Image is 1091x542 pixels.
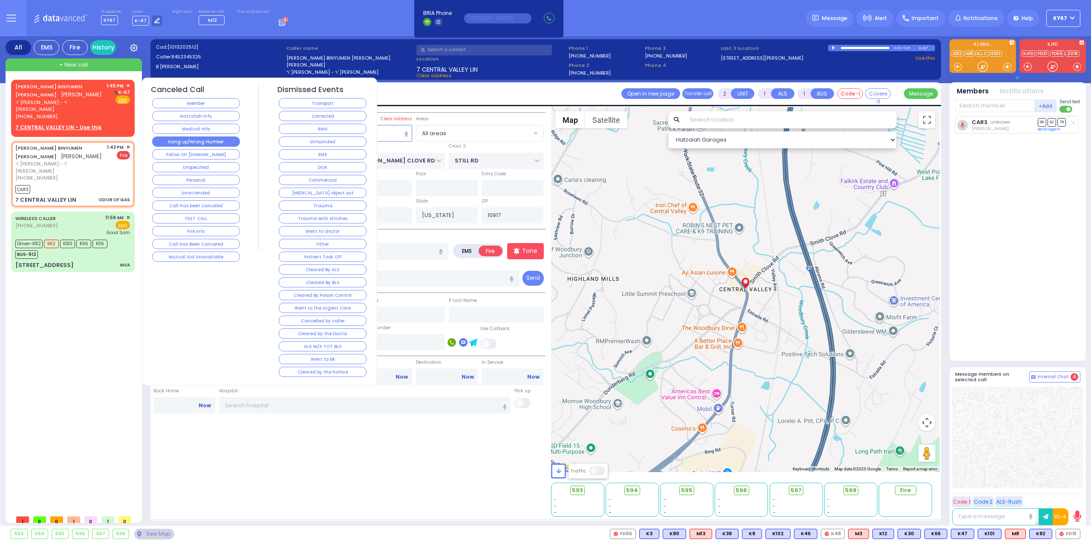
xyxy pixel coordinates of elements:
[72,529,89,539] div: 596
[152,98,240,108] button: Member
[61,91,102,98] span: [PERSON_NAME]
[15,174,58,181] span: [PHONE_NUMBER]
[827,503,830,509] span: -
[208,17,217,23] span: M12
[279,264,367,275] button: Cleared By ALS
[107,144,124,151] span: 1:43 PM
[721,55,803,62] a: [STREET_ADDRESS][PERSON_NAME]
[156,63,283,70] label: B [PERSON_NAME]
[1035,99,1057,112] button: +Add
[152,162,240,172] button: Unspecified
[279,226,367,236] button: Went to doctor
[924,529,947,539] div: K66
[279,290,367,300] button: Cleared By Poison Control
[663,529,686,539] div: BLS
[554,509,557,516] span: -
[416,65,478,72] span: 7 CENTRAL VALLEY LIN
[972,125,1009,132] span: Joseph Blumenthal
[990,50,1002,57] a: K101
[62,40,88,55] div: Fire
[972,119,987,125] a: CAR3
[553,461,581,472] a: Open this area in Google Maps (opens a new window)
[1029,371,1080,383] button: Internal Chat 4
[664,496,666,503] span: -
[167,43,198,50] span: [1013202512]
[681,486,693,495] span: 595
[1029,529,1052,539] div: BLS
[61,153,102,160] span: [PERSON_NAME]
[153,388,215,394] label: Back Home
[682,88,713,99] button: Transfer call
[279,162,367,172] button: DOA
[1050,50,1065,57] a: FD55
[15,215,56,222] a: WIRELESS CALLER
[645,62,718,69] span: Phone 4
[791,486,802,495] span: 597
[6,40,31,55] div: All
[918,445,935,462] button: Drag Pegman onto the map to open Street View
[286,45,414,52] label: Caller name
[569,62,642,69] span: Phone 2
[126,214,130,221] span: ✕
[15,83,82,99] a: [PERSON_NAME] BINYUMEN [PERSON_NAME]
[626,486,638,495] span: 594
[569,52,611,59] label: [PHONE_NUMBER]
[416,125,531,141] span: All areas
[718,509,721,516] span: -
[84,516,97,523] span: 0
[845,486,857,495] span: 599
[894,43,901,53] div: 0:00
[1038,118,1046,126] span: DR
[995,496,1023,507] button: ALS-Rush
[1057,118,1066,126] span: TR
[1053,508,1068,525] button: 10-4
[279,303,367,313] button: Went to the Urgent Care
[1065,50,1079,57] a: 3318
[610,529,636,539] div: FD55
[279,252,367,262] button: Patient Took Off
[15,222,58,229] span: [PHONE_NUMBER]
[951,529,974,539] div: K47
[105,214,124,221] span: 11:59 AM
[952,496,971,507] button: Code 1
[279,200,367,211] button: Trauma
[279,111,367,121] button: Corrected
[739,277,752,290] gmp-advanced-marker: Client
[918,414,935,431] button: Map camera controls
[16,516,29,523] span: 1
[1005,529,1026,539] div: ALS KJ
[811,88,834,99] button: BUS
[1022,14,1033,22] span: Help
[554,503,557,509] span: -
[152,149,240,159] button: Follow On [DOMAIN_NAME]
[279,175,367,185] button: Commercial
[848,529,869,539] div: M3
[553,461,581,472] img: Google
[645,45,718,52] span: Phone 3
[736,486,747,495] span: 596
[664,503,666,509] span: -
[912,14,939,22] span: Important
[480,325,510,332] label: Use Callback
[569,45,642,52] span: Phone 1
[554,496,557,503] span: -
[279,354,367,364] button: Went to ER
[952,50,964,57] a: K82
[901,43,903,53] div: /
[973,496,994,507] button: Code 2
[1059,105,1073,113] label: Turn off text
[107,83,124,89] span: 1:45 PM
[690,529,712,539] div: M13
[915,55,935,62] a: Use this
[522,246,537,255] p: Tone
[898,529,921,539] div: BLS
[964,14,998,22] span: Notifications
[794,529,817,539] div: K46
[152,124,240,134] button: Medical Info
[1053,14,1067,22] span: KY67
[279,316,367,326] button: Cancelled by caller
[279,367,367,377] button: Cleared by the hotline
[15,124,101,131] u: 7 CENTRAL VALLEY LIN - Use this
[33,516,46,523] span: 0
[522,271,544,286] button: Send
